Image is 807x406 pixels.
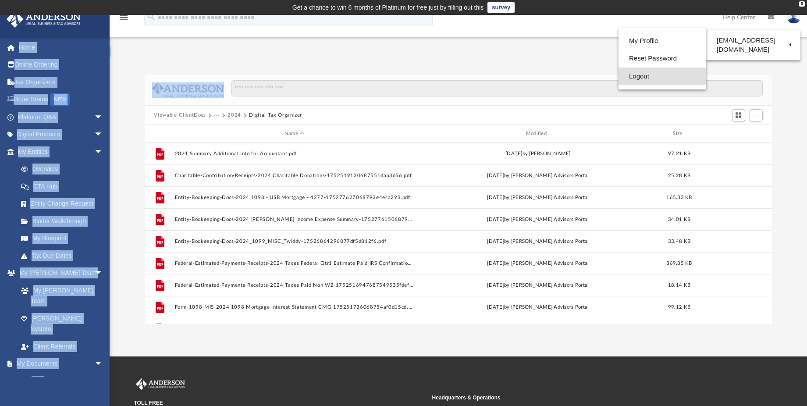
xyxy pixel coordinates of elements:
a: Online Ordering [6,56,116,74]
button: Entity-Bookeeping-Docs-2024_1099_MISC_Twiddy-17526864296877df5d812f6.pdf [174,239,414,244]
div: close [799,1,805,7]
div: grid [145,142,772,324]
button: Form-1098-MIS-2024 1098 Mortgage Interest Statement CMG-175251736068754af0d15cd.pdf [174,304,414,310]
div: [DATE] by [PERSON_NAME] Advisors Portal [418,303,658,311]
div: Modified [418,130,658,138]
div: id [700,130,762,138]
div: Size [661,130,697,138]
span: 99.12 KB [668,305,690,310]
span: 25.28 KB [668,173,690,178]
a: CTA Hub [12,178,116,195]
a: Tax Organizers [6,73,116,91]
button: Charitable-Contribution-Receipts-2024 Charitable Donations-1752519130687551daa3d56.pdf [174,173,414,178]
div: [DATE] by [PERSON_NAME] Advisors Portal [418,172,658,180]
div: NEW [50,93,70,106]
i: search [146,12,156,21]
i: menu [118,12,129,23]
a: Binder Walkthrough [12,212,116,230]
a: Reset Password [619,50,706,68]
a: Digital Productsarrow_drop_down [6,126,116,143]
span: 165.33 KB [666,195,692,200]
div: [DATE] by [PERSON_NAME] Advisors Portal [418,216,658,224]
button: 2024 Summary Additional Info for Accountant.pdf [174,151,414,157]
button: Entity-Bookeeping-Docs-2024 [PERSON_NAME] Income Expense Summary-175277615068793dd6efce2.pdf [174,217,414,222]
input: Search files and folders [231,80,762,97]
a: My [PERSON_NAME] Teamarrow_drop_down [6,264,112,282]
button: Viewable-ClientDocs [154,111,206,119]
div: [DATE] by [PERSON_NAME] [418,150,658,158]
a: menu [118,17,129,23]
a: survey [487,2,515,13]
span: 97.21 KB [668,151,690,156]
div: Get a chance to win 6 months of Platinum for free just by filling out this [292,2,484,13]
div: id [148,130,170,138]
a: Order StatusNEW [6,91,116,109]
div: [DATE] by [PERSON_NAME] Advisors Portal [418,260,658,267]
button: Add [750,109,763,121]
span: arrow_drop_down [94,143,112,161]
a: Overview [12,160,116,178]
button: Federal-Estimated-Payments-Receipts-2024 Taxes Paid Non W2-1752516947687549535fdef.pdf [174,282,414,288]
span: 369.85 KB [666,261,692,266]
span: arrow_drop_down [94,126,112,144]
span: 34.01 KB [668,217,690,222]
button: Digital Tax Organizer [249,111,302,119]
a: My Blueprint [12,230,112,247]
div: [DATE] by [PERSON_NAME] Advisors Portal [418,281,658,289]
a: My Profile [619,32,706,50]
span: arrow_drop_down [94,355,112,373]
a: [EMAIL_ADDRESS][DOMAIN_NAME] [706,32,800,58]
a: Client Referrals [12,338,112,355]
img: Anderson Advisors Platinum Portal [4,11,83,28]
a: My [PERSON_NAME] Team [12,281,107,310]
div: [DATE] by [PERSON_NAME] Advisors Portal [418,238,658,246]
button: Entity-Bookeeping-Docs-2024 1098 - USB Mortgage - 4277-175277627068793e4eca293.pdf [174,195,414,200]
a: Platinum Q&Aarrow_drop_down [6,108,116,126]
span: arrow_drop_down [94,264,112,282]
span: 33.48 KB [668,239,690,244]
div: Name [174,130,414,138]
a: [PERSON_NAME] System [12,310,112,338]
button: 2024 [228,111,241,119]
small: Headquarters & Operations [432,394,724,402]
div: [DATE] by [PERSON_NAME] Advisors Portal [418,194,658,202]
a: My Documentsarrow_drop_down [6,355,112,373]
img: User Pic [787,11,800,24]
span: arrow_drop_down [94,108,112,126]
a: My Entitiesarrow_drop_down [6,143,116,160]
button: ··· [214,111,220,119]
a: Home [6,39,116,56]
a: Box [12,372,107,390]
a: Entity Change Request [12,195,116,213]
span: 18.14 KB [668,283,690,288]
a: Logout [619,68,706,85]
button: Switch to Grid View [732,109,745,121]
a: Tax Due Dates [12,247,116,264]
img: Anderson Advisors Platinum Portal [134,378,187,390]
button: Federal-Estimated-Payments-Receipts-2024 Taxes Federal Qtr1 Estimate Paid IRS Confirmation [DATE]... [174,260,414,266]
